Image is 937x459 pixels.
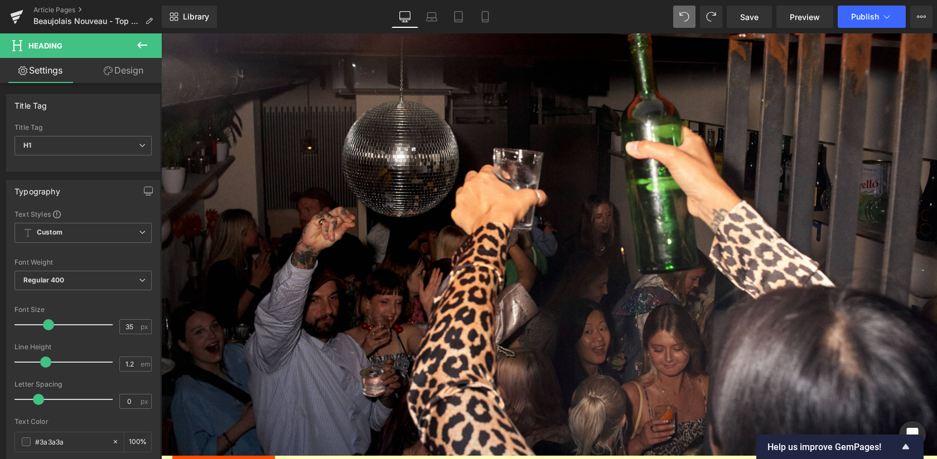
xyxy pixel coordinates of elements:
[15,380,152,388] div: Letter Spacing
[740,11,759,23] span: Save
[33,6,162,14] a: Article Pages
[790,11,820,23] span: Preview
[767,440,912,453] button: Show survey - Help us improve GemPages!
[15,258,152,266] div: Font Weight
[910,6,933,28] button: More
[141,398,150,405] span: px
[35,436,107,448] input: Color
[28,41,62,50] span: Heading
[141,323,150,330] span: px
[83,58,164,83] a: Design
[15,209,152,218] div: Text Styles
[23,276,65,284] b: Regular 400
[161,33,937,459] iframe: To enrich screen reader interactions, please activate Accessibility in Grammarly extension settings
[15,418,152,426] div: Text Color
[15,180,60,196] div: Typography
[23,141,31,149] b: H1
[15,306,152,314] div: Font Size
[15,343,152,351] div: Line Height
[15,124,152,131] div: Title Tag
[124,432,151,452] div: %
[445,6,472,28] a: Tablet
[37,228,62,237] b: Custom
[183,12,209,22] span: Library
[776,6,833,28] a: Preview
[33,17,141,26] span: Beaujolais Nouveau - Top Cuvée
[899,421,926,448] div: Open Intercom Messenger
[851,12,879,21] span: Publish
[472,6,499,28] a: Mobile
[141,360,150,368] span: em
[838,6,906,28] button: Publish
[162,6,217,28] a: New Library
[418,6,445,28] a: Laptop
[392,6,418,28] a: Desktop
[767,442,899,452] span: Help us improve GemPages!
[673,6,695,28] button: Undo
[15,95,47,110] div: Title Tag
[700,6,722,28] button: Redo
